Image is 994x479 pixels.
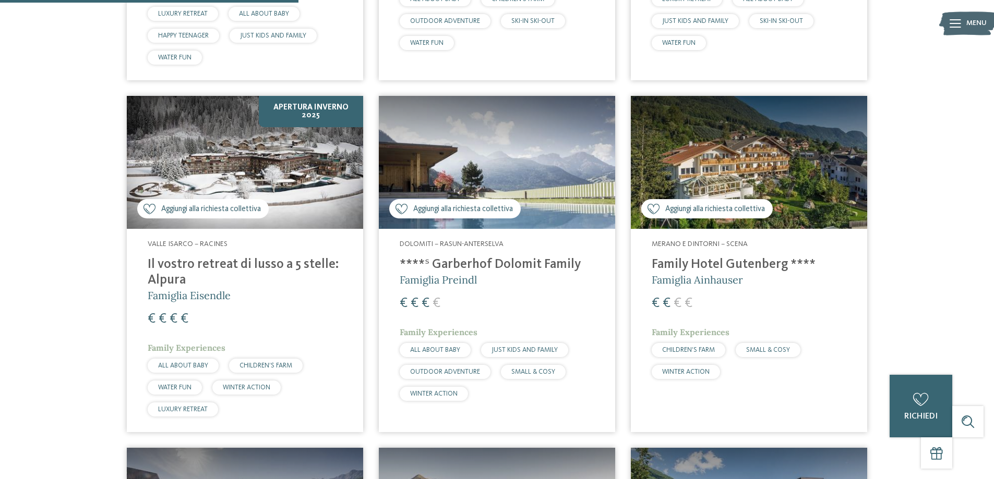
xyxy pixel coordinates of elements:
[158,406,208,413] span: LUXURY RETREAT
[158,32,209,39] span: HAPPY TEENAGER
[223,384,270,391] span: WINTER ACTION
[652,327,729,337] span: Family Experiences
[760,18,803,24] span: SKI-IN SKI-OUT
[410,369,480,375] span: OUTDOOR ADVENTURE
[663,297,670,310] span: €
[158,54,191,61] span: WATER FUN
[631,96,867,229] img: Family Hotel Gutenberg ****
[904,412,938,421] span: richiedi
[148,312,155,326] span: €
[662,18,728,24] span: JUST KIDS AND FAMILY
[239,10,289,17] span: ALL ABOUT BABY
[422,297,429,310] span: €
[148,240,227,248] span: Valle Isarco – Racines
[379,96,615,432] a: Cercate un hotel per famiglie? Qui troverete solo i migliori! Aggiungi alla richiesta collettiva ...
[662,40,696,46] span: WATER FUN
[161,204,261,215] span: Aggiungi alla richiesta collettiva
[413,204,513,215] span: Aggiungi alla richiesta collettiva
[492,347,558,353] span: JUST KIDS AND FAMILY
[400,240,504,248] span: Dolomiti – Rasun-Anterselva
[148,342,225,353] span: Family Experiences
[652,240,748,248] span: Merano e dintorni – Scena
[159,312,166,326] span: €
[181,312,188,326] span: €
[746,347,790,353] span: SMALL & COSY
[410,347,460,353] span: ALL ABOUT BABY
[158,362,208,369] span: ALL ABOUT BABY
[400,273,477,286] span: Famiglia Preindl
[379,96,615,229] img: Cercate un hotel per famiglie? Qui troverete solo i migliori!
[400,257,594,273] h4: ****ˢ Garberhof Dolomit Family
[652,297,660,310] span: €
[239,362,292,369] span: CHILDREN’S FARM
[158,10,208,17] span: LUXURY RETREAT
[674,297,681,310] span: €
[652,257,846,273] h4: Family Hotel Gutenberg ****
[170,312,177,326] span: €
[410,390,458,397] span: WINTER ACTION
[411,297,418,310] span: €
[148,257,342,288] h4: Il vostro retreat di lusso a 5 stelle: Alpura
[433,297,440,310] span: €
[685,297,692,310] span: €
[511,18,555,24] span: SKI-IN SKI-OUT
[400,327,477,337] span: Family Experiences
[410,40,444,46] span: WATER FUN
[631,96,867,432] a: Cercate un hotel per famiglie? Qui troverete solo i migliori! Aggiungi alla richiesta collettiva ...
[410,18,480,24] span: OUTDOOR ADVENTURE
[240,32,306,39] span: JUST KIDS AND FAMILY
[158,384,191,391] span: WATER FUN
[652,273,743,286] span: Famiglia Ainhauser
[665,204,765,215] span: Aggiungi alla richiesta collettiva
[148,289,231,302] span: Famiglia Eisendle
[127,96,363,229] img: Cercate un hotel per famiglie? Qui troverete solo i migliori!
[662,347,715,353] span: CHILDREN’S FARM
[127,96,363,432] a: Cercate un hotel per famiglie? Qui troverete solo i migliori! Aggiungi alla richiesta collettiva ...
[890,375,952,437] a: richiedi
[400,297,408,310] span: €
[662,369,710,375] span: WINTER ACTION
[511,369,555,375] span: SMALL & COSY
